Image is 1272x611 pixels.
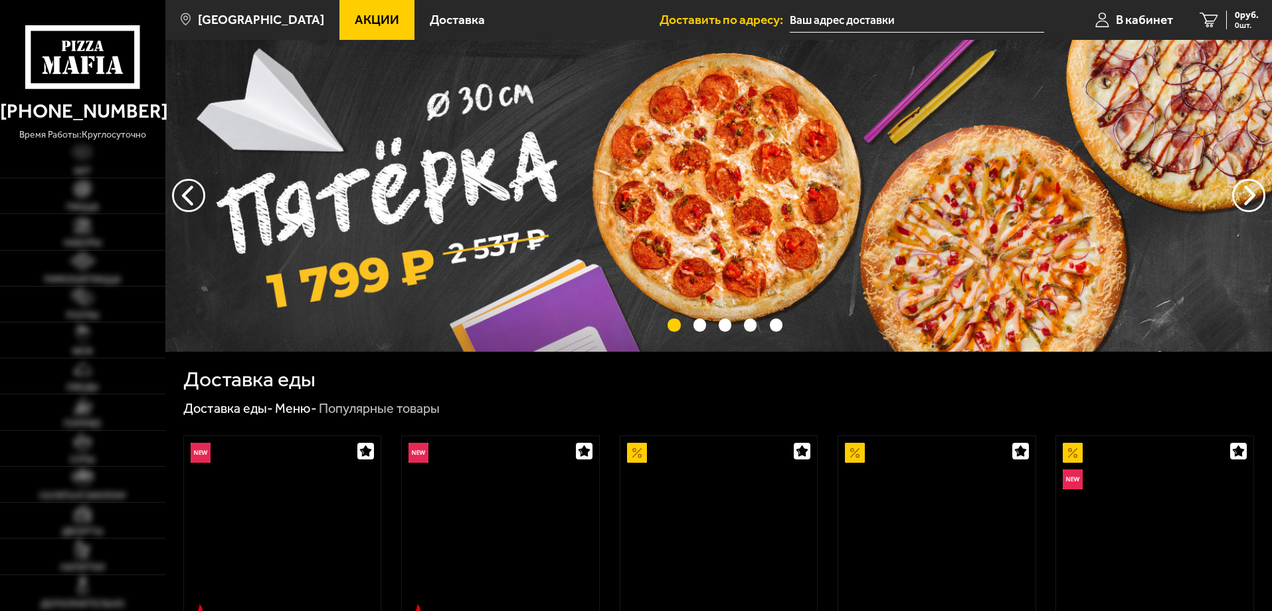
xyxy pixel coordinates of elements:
button: точки переключения [770,318,782,331]
span: Роллы [66,311,99,320]
span: Горячее [64,420,102,429]
span: 0 шт. [1235,21,1259,29]
span: Супы [70,455,95,465]
span: Десерты [62,527,103,537]
img: Акционный [1063,443,1083,463]
button: предыдущий [1232,179,1265,212]
img: Новинка [191,443,211,463]
span: Наборы [64,239,102,248]
span: Пицца [66,203,99,212]
button: точки переключения [693,318,706,331]
button: точки переключения [744,318,757,331]
button: точки переключения [668,318,680,331]
a: Меню- [275,400,317,416]
span: Доставка [430,13,485,26]
img: Новинка [409,443,428,463]
span: Акции [355,13,399,26]
span: Дополнительно [41,600,125,609]
span: Напитки [60,563,105,572]
span: Доставить по адресу: [660,13,790,26]
span: Обеды [66,383,98,392]
div: Популярные товары [319,400,440,418]
span: Римская пицца [45,275,121,285]
span: WOK [72,347,93,356]
span: Салаты и закуски [39,491,126,501]
h1: Доставка еды [183,369,316,390]
img: Акционный [627,443,647,463]
button: следующий [172,179,205,212]
img: Новинка [1063,469,1083,489]
a: Доставка еды- [183,400,273,416]
span: Хит [74,167,92,176]
span: В кабинет [1116,13,1173,26]
input: Ваш адрес доставки [790,8,1044,33]
span: [GEOGRAPHIC_DATA] [198,13,324,26]
img: Акционный [845,443,865,463]
span: 0 руб. [1235,11,1259,20]
button: точки переключения [719,318,731,331]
